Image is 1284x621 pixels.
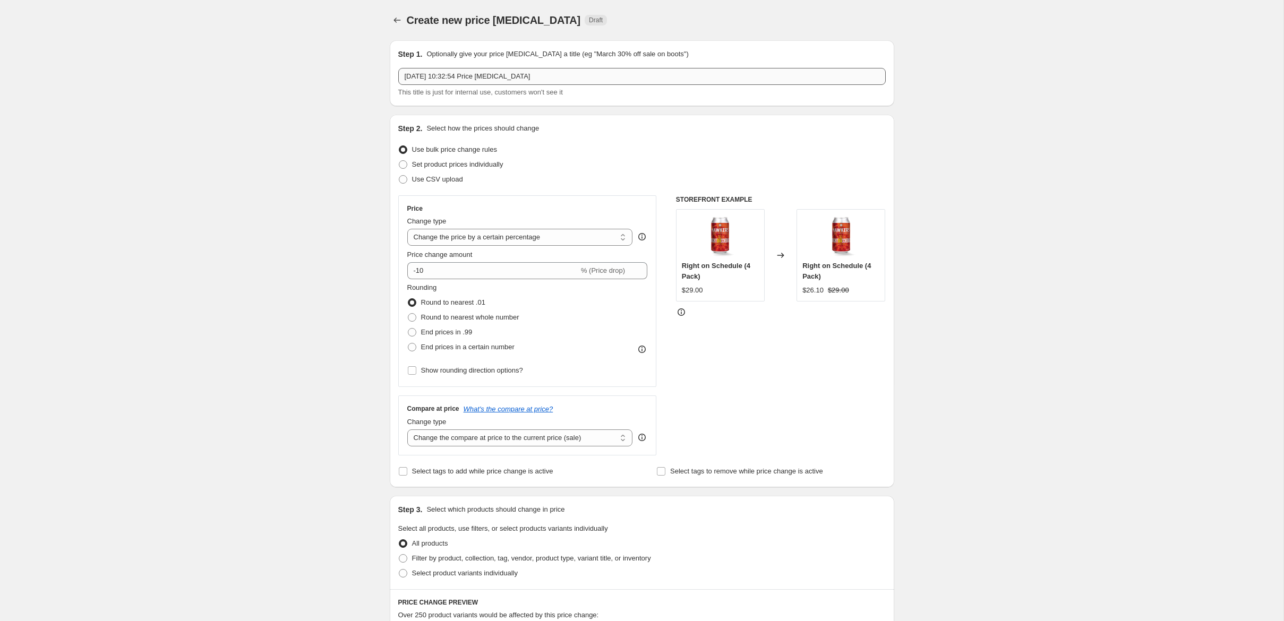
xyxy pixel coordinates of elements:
button: Price change jobs [390,13,405,28]
span: Create new price [MEDICAL_DATA] [407,14,581,26]
p: Select how the prices should change [426,123,539,134]
div: $26.10 [802,285,824,296]
span: Price change amount [407,251,473,258]
input: 30% off holiday sale [398,68,886,85]
p: Select which products should change in price [426,504,564,515]
span: Select tags to remove while price change is active [670,467,823,475]
span: Draft [589,16,603,24]
span: Filter by product, collection, tag, vendor, product type, variant title, or inventory [412,554,651,562]
strike: $29.00 [828,285,849,296]
h2: Step 1. [398,49,423,59]
span: Select tags to add while price change is active [412,467,553,475]
h3: Price [407,204,423,213]
span: Show rounding direction options? [421,366,523,374]
h2: Step 2. [398,123,423,134]
span: % (Price drop) [581,266,625,274]
span: Over 250 product variants would be affected by this price change: [398,611,599,619]
h2: Step 3. [398,504,423,515]
button: What's the compare at price? [464,405,553,413]
span: Right on Schedule (4 Pack) [802,262,871,280]
span: Change type [407,418,447,426]
h6: PRICE CHANGE PREVIEW [398,598,886,607]
h3: Compare at price [407,404,459,413]
span: Round to nearest whole number [421,313,519,321]
span: Select product variants individually [412,569,518,577]
img: right-on-schedule-with-shadow_729dff5a-9f75-4ccf-9f1a-9d1ab96cd903_80x.png [820,215,862,257]
p: Optionally give your price [MEDICAL_DATA] a title (eg "March 30% off sale on boots") [426,49,688,59]
div: help [637,231,647,242]
span: Use CSV upload [412,175,463,183]
span: All products [412,539,448,547]
h6: STOREFRONT EXAMPLE [676,195,886,204]
span: Select all products, use filters, or select products variants individually [398,524,608,532]
input: -15 [407,262,579,279]
span: End prices in .99 [421,328,473,336]
img: right-on-schedule-with-shadow_729dff5a-9f75-4ccf-9f1a-9d1ab96cd903_80x.png [699,215,741,257]
span: End prices in a certain number [421,343,515,351]
span: Rounding [407,283,437,291]
div: help [637,432,647,443]
div: $29.00 [682,285,703,296]
span: This title is just for internal use, customers won't see it [398,88,563,96]
span: Right on Schedule (4 Pack) [682,262,750,280]
span: Change type [407,217,447,225]
span: Use bulk price change rules [412,145,497,153]
span: Set product prices individually [412,160,503,168]
span: Round to nearest .01 [421,298,485,306]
